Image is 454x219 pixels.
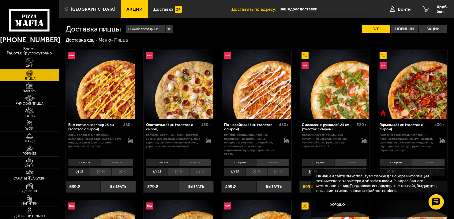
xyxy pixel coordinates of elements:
[146,133,201,148] p: колбаски охотничьи, куриная грудка су-вид, лук красный, моцарелла, яйцо куриное, сливочно-чесночн...
[68,168,90,176] li: 25
[398,7,411,12] span: Войти
[316,174,439,193] p: На нашем сайте мы используем cookie для сбора информации технического характера и обрабатываем IP...
[99,37,113,43] a: Меню-
[225,184,236,189] span: 499 ₽
[323,168,345,176] li: 30
[377,50,447,119] a: АкционныйНовинкаОстрое блюдоГорыныч 25 см (толстое с сыром)
[279,122,289,127] span: 480 г
[90,168,111,176] li: 30
[437,10,448,13] span: 0 шт.
[175,6,182,13] img: 15daf4d41897b9f0e9f617042186c801.svg
[101,181,136,193] button: Выбрать
[68,52,75,59] img: Новинка
[68,202,75,210] img: Новинка
[419,25,447,33] label: Акции
[231,7,280,12] span: Доставить по адресу:
[246,168,267,176] li: 30
[66,25,121,33] h1: Доставка пиццы
[144,50,213,119] img: Охотничья 25 см (толстое с сыром)
[68,159,101,166] li: с сыром
[146,202,153,210] img: Новинка
[380,159,412,166] li: с сыром
[257,181,292,193] button: Выбрать
[316,198,359,212] button: Хорошо
[178,159,211,166] li: тонкое
[224,52,231,59] img: Новинка
[302,52,309,59] img: Акционный
[66,50,136,119] a: НовинкаБиф хот чили пеппер 25 см (толстое с сыром)
[224,202,231,210] img: Новинка
[302,159,334,166] li: с сыром
[302,168,323,176] li: 25
[437,5,448,9] span: 0 руб.
[146,52,153,59] img: Новинка
[68,133,123,148] p: фарш болоньезе, пепперони, халапеньо, моцарелла, лук фри, соус-пицца, сырный [PERSON_NAME], [PERS...
[168,168,189,176] li: 30
[146,123,199,132] div: Охотничья 25 см (толстое с сыром)
[377,50,447,119] img: Горыныч 25 см (толстое с сыром)
[179,181,214,193] button: Выбрать
[302,133,357,148] p: фарш из лосося, томаты, сыр сулугуни, моцарелла, сливочно-чесночный соус, руккола, сыр пармезан (...
[71,7,115,12] span: [GEOGRAPHIC_DATA]
[380,52,387,59] img: Акционный
[189,168,211,176] li: 40
[66,50,135,119] img: Биф хот чили пеппер 25 см (толстое с сыром)
[224,123,277,132] div: По-корейски 25 см (толстое с сыром)
[123,122,133,127] span: 480 г
[153,7,174,12] span: Доставка
[380,123,433,132] div: Горыныч 25 см (толстое с сыром)
[435,122,445,127] span: 430 г
[380,109,387,117] img: Острое блюдо
[267,168,289,176] li: 40
[69,184,80,189] span: 639 ₽
[303,184,313,189] span: 699 ₽
[144,50,214,119] a: НовинкаОхотничья 25 см (толстое с сыром)
[146,168,167,176] li: 25
[302,62,309,69] img: Новинка
[201,122,211,127] span: 430 г
[66,37,98,43] a: Доставка еды-
[423,168,445,176] li: 40
[302,202,309,210] img: Акционный
[299,50,370,119] a: АкционныйНовинкаС лососем и рукколой 25 см (толстое с сыром)
[256,159,289,166] li: тонкое
[221,50,291,119] a: НовинкаПо-корейски 25 см (толстое с сыром)
[111,168,133,176] li: 40
[380,62,387,69] img: Новинка
[147,184,158,189] span: 579 ₽
[128,25,159,34] span: Сначала популярные
[280,4,370,15] input: Ваш адрес доставки
[224,168,246,176] li: 25
[345,168,367,176] li: 40
[114,37,128,43] div: Пицца
[401,168,423,176] li: 30
[222,50,291,119] img: По-корейски 25 см (толстое с сыром)
[302,123,355,132] div: С лососем и рукколой 25 см (толстое с сыром)
[412,159,445,166] li: тонкое
[380,168,401,176] li: 25
[380,133,434,152] p: колбаски Охотничьи, пепперони, паприка маринованная, лук красный, шампиньоны, халапеньо, моцарелл...
[101,159,133,166] li: тонкое
[224,133,279,156] p: ветчина, корнишоны, паприка маринованная, шампиньоны, моцарелла, морковь по-корейски, сливочно-че...
[300,50,369,119] img: С лососем и рукколой 25 см (толстое с сыром)
[391,25,418,33] label: Новинки
[357,122,367,127] span: 520 г
[126,7,143,12] span: Акции
[224,159,257,166] li: с сыром
[334,159,367,166] li: тонкое
[68,123,122,132] div: Биф хот чили пеппер 25 см (толстое с сыром)
[362,25,390,33] label: Все
[146,159,178,166] li: с сыром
